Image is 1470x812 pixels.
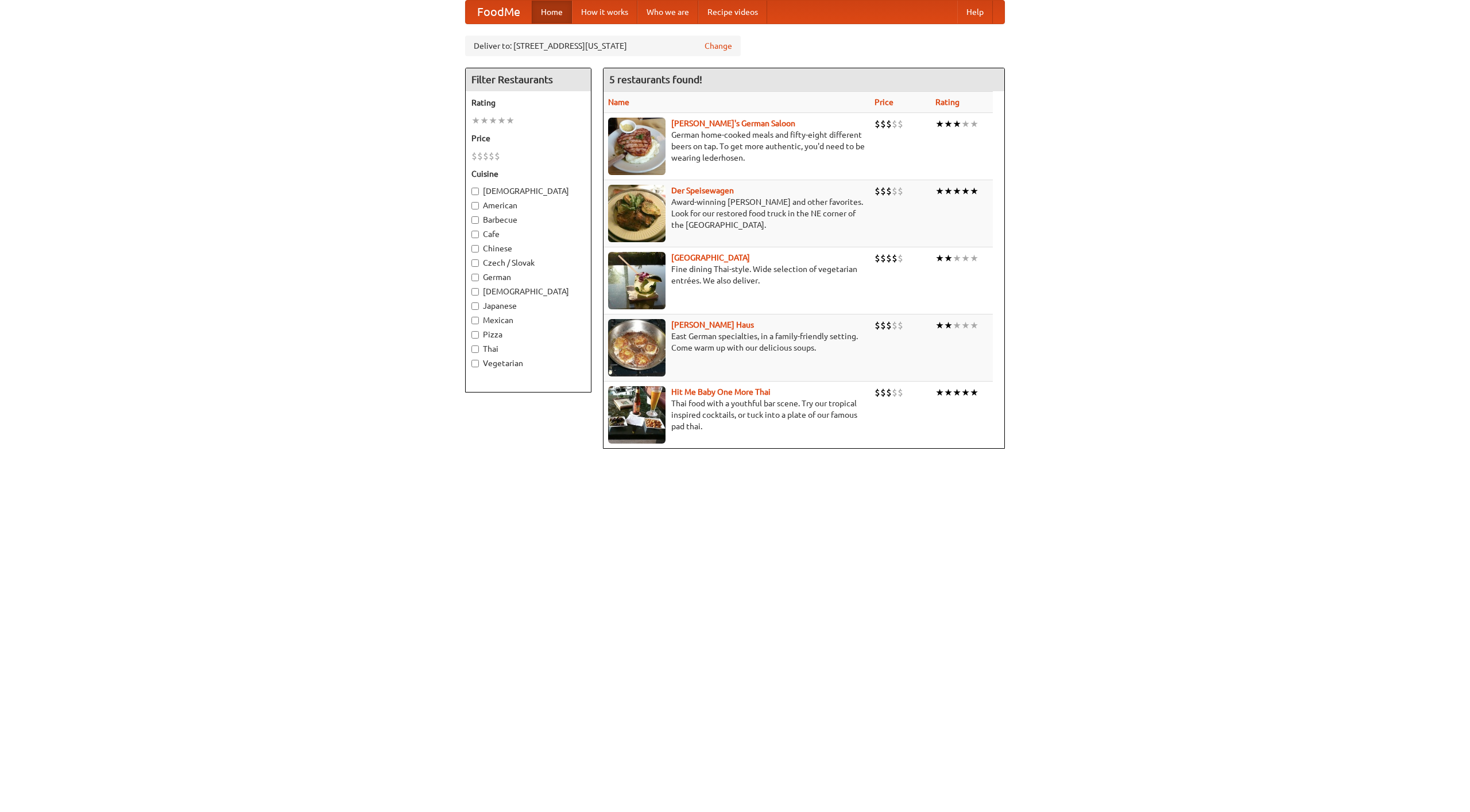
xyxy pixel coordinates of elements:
li: ★ [961,319,970,332]
a: Help [957,1,993,24]
input: Barbecue [471,216,479,224]
li: $ [898,252,903,265]
a: Der Speisewagen [671,186,734,195]
a: Price [875,98,893,107]
li: ★ [953,386,961,399]
a: How it works [572,1,637,24]
li: ★ [970,118,978,130]
li: $ [880,386,886,399]
input: Cafe [471,231,479,238]
input: [DEMOGRAPHIC_DATA] [471,288,479,296]
li: $ [875,319,880,332]
li: $ [875,252,880,265]
li: ★ [961,185,970,197]
li: ★ [944,185,953,197]
h5: Cuisine [471,168,585,180]
input: [DEMOGRAPHIC_DATA] [471,188,479,195]
p: Fine dining Thai-style. Wide selection of vegetarian entrées. We also deliver. [608,263,865,286]
a: Name [608,98,629,107]
li: ★ [970,319,978,332]
li: ★ [970,185,978,197]
p: Award-winning [PERSON_NAME] and other favorites. Look for our restored food truck in the NE corne... [608,196,865,231]
label: [DEMOGRAPHIC_DATA] [471,286,585,297]
input: Vegetarian [471,360,479,367]
label: Mexican [471,314,585,326]
li: $ [892,118,898,130]
li: ★ [953,118,961,130]
li: $ [886,319,892,332]
h5: Price [471,133,585,144]
img: esthers.jpg [608,118,666,175]
a: [GEOGRAPHIC_DATA] [671,253,750,262]
li: ★ [944,118,953,130]
li: ★ [944,319,953,332]
a: Recipe videos [698,1,767,24]
a: [PERSON_NAME] Haus [671,320,754,329]
input: Pizza [471,331,479,339]
li: $ [886,118,892,130]
label: Japanese [471,300,585,312]
a: Change [705,40,732,52]
li: ★ [497,114,506,127]
li: ★ [961,118,970,130]
img: babythai.jpg [608,386,666,444]
input: Chinese [471,245,479,252]
input: Japanese [471,302,479,310]
li: $ [875,118,880,130]
input: Thai [471,345,479,353]
li: ★ [970,386,978,399]
h4: Filter Restaurants [466,68,591,91]
p: German home-cooked meals and fifty-eight different beers on tap. To get more authentic, you'd nee... [608,129,865,164]
label: German [471,271,585,283]
li: $ [880,118,886,130]
li: $ [886,252,892,265]
li: $ [892,319,898,332]
li: $ [483,150,489,162]
li: ★ [944,252,953,265]
li: $ [892,386,898,399]
li: $ [892,185,898,197]
label: Chinese [471,243,585,254]
a: Hit Me Baby One More Thai [671,387,771,397]
li: $ [898,386,903,399]
li: ★ [935,386,944,399]
li: ★ [935,319,944,332]
label: Barbecue [471,214,585,226]
input: German [471,274,479,281]
input: Mexican [471,317,479,324]
li: ★ [953,252,961,265]
li: $ [898,118,903,130]
li: ★ [944,386,953,399]
li: $ [886,185,892,197]
li: $ [494,150,500,162]
li: ★ [506,114,514,127]
li: $ [875,185,880,197]
p: Thai food with a youthful bar scene. Try our tropical inspired cocktails, or tuck into a plate of... [608,398,865,432]
li: ★ [935,118,944,130]
ng-pluralize: 5 restaurants found! [609,74,702,85]
a: FoodMe [466,1,532,24]
input: Czech / Slovak [471,259,479,267]
a: Who we are [637,1,698,24]
li: ★ [953,185,961,197]
li: $ [892,252,898,265]
li: ★ [471,114,480,127]
li: ★ [480,114,489,127]
li: ★ [935,185,944,197]
li: ★ [961,386,970,399]
li: $ [875,386,880,399]
div: Deliver to: [STREET_ADDRESS][US_STATE] [465,36,741,56]
a: Rating [935,98,960,107]
a: [PERSON_NAME]'s German Saloon [671,119,795,128]
img: speisewagen.jpg [608,185,666,242]
label: Pizza [471,329,585,340]
label: [DEMOGRAPHIC_DATA] [471,185,585,197]
li: ★ [953,319,961,332]
label: Thai [471,343,585,355]
li: $ [880,185,886,197]
li: $ [489,150,494,162]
